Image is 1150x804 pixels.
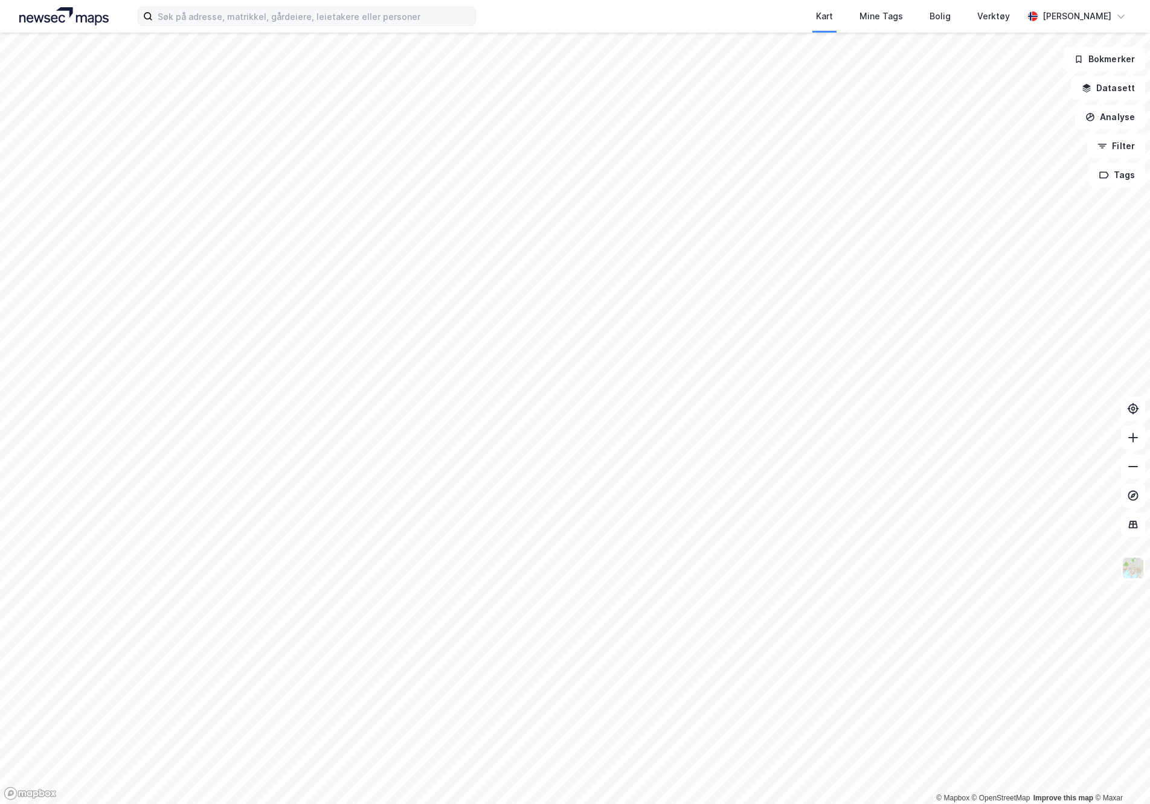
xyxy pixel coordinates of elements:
[859,9,903,24] div: Mine Tags
[1090,746,1150,804] div: Kontrollprogram for chat
[153,7,475,25] input: Søk på adresse, matrikkel, gårdeiere, leietakere eller personer
[977,9,1010,24] div: Verktøy
[1087,134,1145,158] button: Filter
[19,7,109,25] img: logo.a4113a55bc3d86da70a041830d287a7e.svg
[936,794,969,802] a: Mapbox
[1033,794,1093,802] a: Improve this map
[1042,9,1111,24] div: [PERSON_NAME]
[1090,746,1150,804] iframe: Chat Widget
[4,786,57,800] a: Mapbox homepage
[1064,47,1145,71] button: Bokmerker
[1122,557,1145,579] img: Z
[1089,163,1145,187] button: Tags
[816,9,833,24] div: Kart
[1075,105,1145,129] button: Analyse
[930,9,951,24] div: Bolig
[972,794,1030,802] a: OpenStreetMap
[1071,76,1145,100] button: Datasett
